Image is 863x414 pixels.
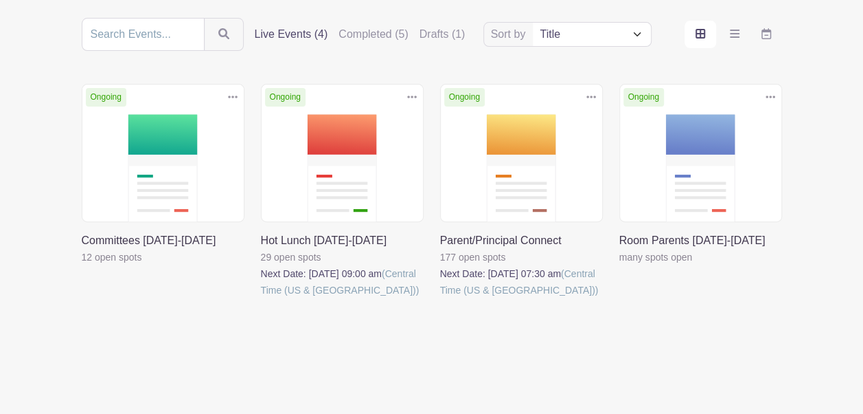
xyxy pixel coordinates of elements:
[82,18,205,51] input: Search Events...
[419,26,465,43] label: Drafts (1)
[684,21,782,48] div: order and view
[491,26,530,43] label: Sort by
[255,26,465,43] div: filters
[255,26,328,43] label: Live Events (4)
[338,26,408,43] label: Completed (5)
